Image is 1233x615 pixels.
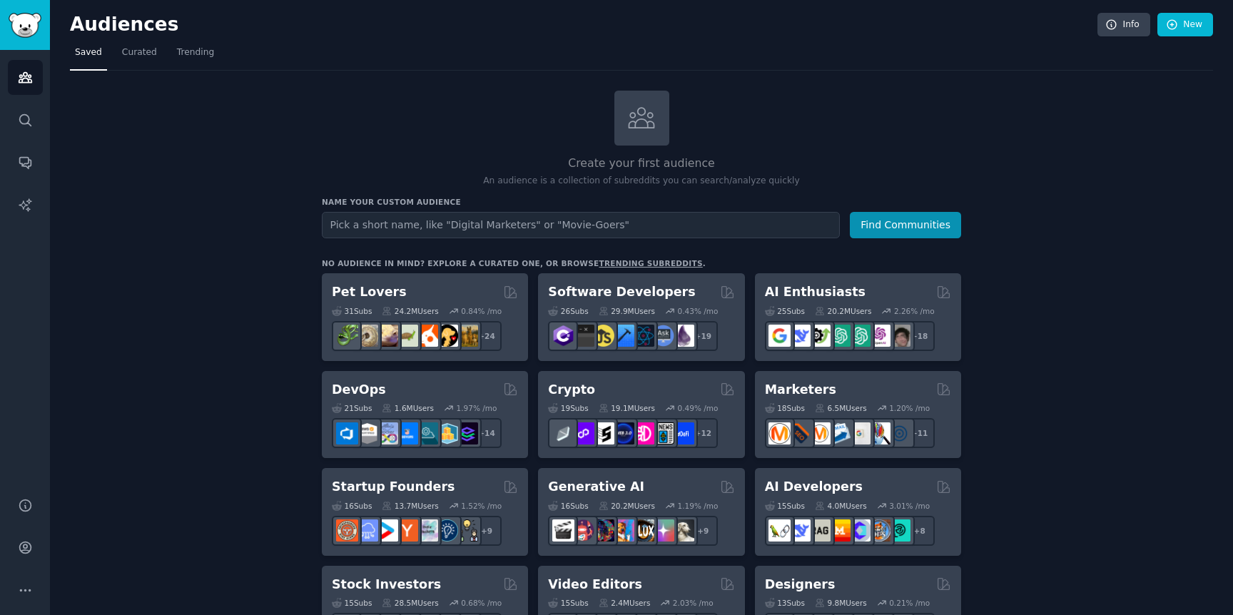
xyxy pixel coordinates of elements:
h2: Crypto [548,381,595,399]
img: azuredevops [336,422,358,444]
img: PlatformEngineers [456,422,478,444]
img: elixir [672,325,694,347]
img: AWS_Certified_Experts [356,422,378,444]
div: 19 Sub s [548,403,588,413]
img: GummySearch logo [9,13,41,38]
img: OpenSourceAI [848,519,871,542]
img: Emailmarketing [828,422,851,444]
img: GoogleGeminiAI [768,325,791,347]
img: csharp [552,325,574,347]
h2: Video Editors [548,576,642,594]
img: growmybusiness [456,519,478,542]
img: AItoolsCatalog [808,325,831,347]
img: MistralAI [828,519,851,542]
img: DeepSeek [788,519,811,542]
div: 6.5M Users [815,403,867,413]
img: LangChain [768,519,791,542]
div: 21 Sub s [332,403,372,413]
div: 1.52 % /mo [461,501,502,511]
h2: Generative AI [548,478,644,496]
img: CryptoNews [652,422,674,444]
img: Entrepreneurship [436,519,458,542]
div: 20.2M Users [599,501,655,511]
span: Trending [177,46,214,59]
div: 25 Sub s [765,306,805,316]
img: AskComputerScience [652,325,674,347]
div: + 9 [472,516,502,546]
div: 29.9M Users [599,306,655,316]
a: Curated [117,41,162,71]
div: 28.5M Users [382,598,438,608]
div: + 19 [688,321,718,351]
img: sdforall [612,519,634,542]
a: New [1157,13,1213,37]
div: 2.03 % /mo [673,598,714,608]
h2: Designers [765,576,836,594]
h3: Name your custom audience [322,197,961,207]
div: 13.7M Users [382,501,438,511]
div: 16 Sub s [548,501,588,511]
div: + 12 [688,418,718,448]
img: aws_cdk [436,422,458,444]
img: OnlineMarketing [888,422,910,444]
img: llmops [868,519,890,542]
div: 1.19 % /mo [678,501,719,511]
div: 26 Sub s [548,306,588,316]
img: EntrepreneurRideAlong [336,519,358,542]
img: Docker_DevOps [376,422,398,444]
div: 15 Sub s [332,598,372,608]
img: iOSProgramming [612,325,634,347]
img: aivideo [552,519,574,542]
div: 1.6M Users [382,403,434,413]
div: 31 Sub s [332,306,372,316]
img: learnjavascript [592,325,614,347]
img: indiehackers [416,519,438,542]
img: SaaS [356,519,378,542]
img: herpetology [336,325,358,347]
img: ballpython [356,325,378,347]
img: cockatiel [416,325,438,347]
img: AskMarketing [808,422,831,444]
div: 0.43 % /mo [678,306,719,316]
span: Saved [75,46,102,59]
div: + 14 [472,418,502,448]
div: 15 Sub s [548,598,588,608]
img: platformengineering [416,422,438,444]
img: dalle2 [572,519,594,542]
img: dogbreed [456,325,478,347]
img: ycombinator [396,519,418,542]
a: Saved [70,41,107,71]
div: 24.2M Users [382,306,438,316]
img: chatgpt_promptDesign [828,325,851,347]
h2: Pet Lovers [332,283,407,301]
a: Info [1097,13,1150,37]
img: deepdream [592,519,614,542]
div: 16 Sub s [332,501,372,511]
img: DreamBooth [672,519,694,542]
img: bigseo [788,422,811,444]
div: 1.20 % /mo [889,403,930,413]
img: content_marketing [768,422,791,444]
img: web3 [612,422,634,444]
h2: Startup Founders [332,478,455,496]
h2: Software Developers [548,283,695,301]
img: ArtificalIntelligence [888,325,910,347]
img: ethstaker [592,422,614,444]
div: 3.01 % /mo [889,501,930,511]
img: ethfinance [552,422,574,444]
img: leopardgeckos [376,325,398,347]
div: 19.1M Users [599,403,655,413]
a: Trending [172,41,219,71]
img: software [572,325,594,347]
h2: DevOps [332,381,386,399]
div: 0.68 % /mo [461,598,502,608]
div: 18 Sub s [765,403,805,413]
h2: Audiences [70,14,1097,36]
div: + 11 [905,418,935,448]
div: 0.49 % /mo [678,403,719,413]
img: FluxAI [632,519,654,542]
h2: Stock Investors [332,576,441,594]
img: DeepSeek [788,325,811,347]
div: 4.0M Users [815,501,867,511]
span: Curated [122,46,157,59]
